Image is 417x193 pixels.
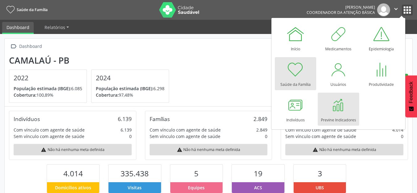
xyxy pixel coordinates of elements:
[14,85,82,92] p: 6.085
[265,133,267,140] div: 0
[285,144,403,155] div: Não há nenhuma meta definida
[275,93,316,126] a: Indivíduos
[129,133,132,140] div: 0
[118,115,132,122] div: 6.139
[9,42,18,51] i: 
[150,133,220,140] div: Sem vínculo com agente de saúde
[121,127,132,133] div: 6.139
[9,55,173,65] div: Camalaú - PB
[121,168,149,178] span: 335.438
[275,22,316,55] a: Início
[254,184,262,191] span: ACS
[14,144,132,155] div: Não há nenhuma meta definida
[14,127,85,133] div: Com vínculo com agente de saúde
[14,115,40,122] div: Indivíduos
[194,168,198,178] span: 5
[275,57,316,90] a: Saúde da Família
[188,184,205,191] span: Equipes
[256,127,267,133] div: 2.849
[40,22,73,33] a: Relatórios
[96,86,153,91] span: População estimada (IBGE):
[150,144,268,155] div: Não há nenhuma meta definida
[307,10,375,15] span: Coordenador da Atenção Básica
[14,86,71,91] span: População estimada (IBGE):
[285,133,356,140] div: Sem vínculo com agente de saúde
[17,7,48,12] span: Saúde da Família
[361,57,402,90] a: Produtividade
[128,184,142,191] span: Visitas
[14,92,82,98] p: 100,89%
[4,5,48,15] a: Saúde da Família
[313,147,318,153] i: warning
[96,92,119,98] span: Cobertura:
[9,42,43,51] a:  Dashboard
[318,168,322,178] span: 3
[14,74,82,82] h4: 2022
[96,85,164,92] p: 6.298
[96,74,164,82] h4: 2024
[150,115,170,122] div: Famílias
[361,22,402,55] a: Epidemiologia
[318,57,359,90] a: Usuários
[401,133,403,140] div: 0
[318,93,359,126] a: Previne Indicadores
[393,6,399,12] i: 
[63,168,83,178] span: 4.014
[55,184,91,191] span: Domicílios ativos
[390,3,402,16] button: 
[177,147,182,153] i: warning
[285,127,356,133] div: Com vínculo com agente de saúde
[392,127,403,133] div: 4.014
[18,42,43,51] div: Dashboard
[318,22,359,55] a: Medicamentos
[150,127,221,133] div: Com vínculo com agente de saúde
[405,75,417,117] button: Feedback - Mostrar pesquisa
[96,92,164,98] p: 97,48%
[402,5,413,15] button: apps
[408,82,414,103] span: Feedback
[253,115,267,122] div: 2.849
[14,92,36,98] span: Cobertura:
[254,168,262,178] span: 19
[377,3,390,16] img: img
[307,5,375,10] div: [PERSON_NAME]
[2,22,34,34] a: Dashboard
[41,147,46,153] i: warning
[316,184,324,191] span: UBS
[45,24,65,30] span: Relatórios
[14,133,84,140] div: Sem vínculo com agente de saúde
